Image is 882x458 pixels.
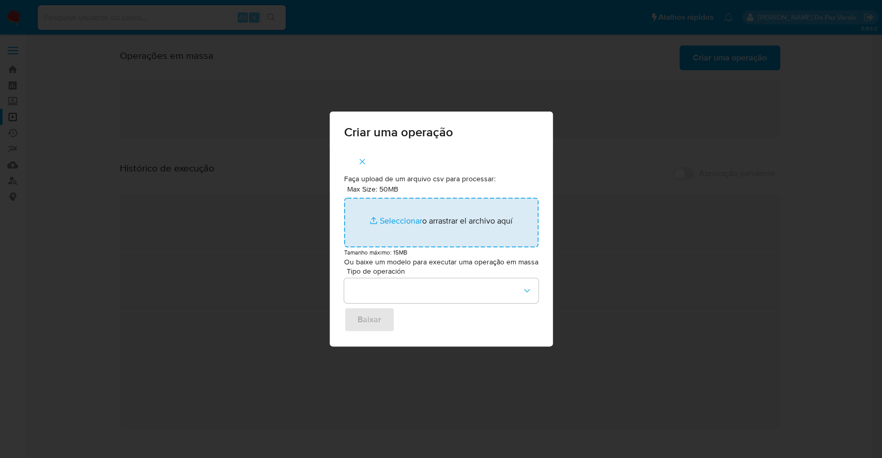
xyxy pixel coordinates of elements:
p: Ou baixe um modelo para executar uma operação em massa [344,257,538,267]
span: Tipo de operación [347,267,541,275]
p: Faça upload de um arquivo csv para processar: [344,174,538,184]
small: Tamanho máximo: 15MB [344,248,407,257]
span: Criar uma operação [344,126,538,138]
label: Max Size: 50MB [347,184,398,194]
